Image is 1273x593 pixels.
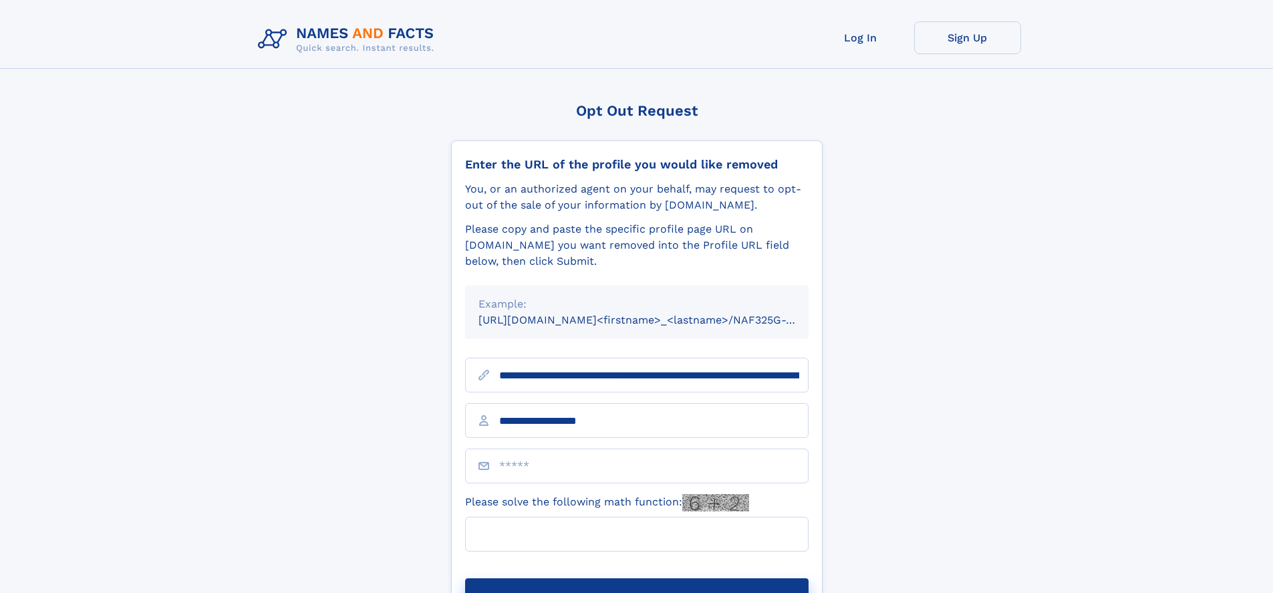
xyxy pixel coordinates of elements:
[465,157,809,172] div: Enter the URL of the profile you would like removed
[807,21,914,54] a: Log In
[451,102,823,119] div: Opt Out Request
[465,181,809,213] div: You, or an authorized agent on your behalf, may request to opt-out of the sale of your informatio...
[914,21,1021,54] a: Sign Up
[478,314,834,326] small: [URL][DOMAIN_NAME]<firstname>_<lastname>/NAF325G-xxxxxxxx
[478,296,795,312] div: Example:
[465,494,749,511] label: Please solve the following math function:
[253,21,445,57] img: Logo Names and Facts
[465,221,809,269] div: Please copy and paste the specific profile page URL on [DOMAIN_NAME] you want removed into the Pr...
